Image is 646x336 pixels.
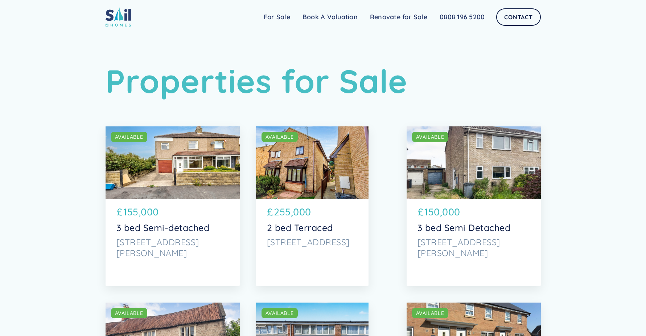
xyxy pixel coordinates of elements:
[116,205,123,219] p: £
[417,237,530,259] p: [STREET_ADDRESS][PERSON_NAME]
[267,205,273,219] p: £
[364,10,433,24] a: Renovate for Sale
[116,237,229,259] p: [STREET_ADDRESS][PERSON_NAME]
[115,133,143,141] div: AVAILABLE
[433,10,491,24] a: 0808 196 5200
[116,222,229,233] p: 3 bed Semi-detached
[424,205,460,219] p: 150,000
[407,126,541,286] a: AVAILABLE£150,0003 bed Semi Detached[STREET_ADDRESS][PERSON_NAME]
[115,309,143,317] div: AVAILABLE
[416,133,444,141] div: AVAILABLE
[106,126,240,286] a: AVAILABLE£155,0003 bed Semi-detached[STREET_ADDRESS][PERSON_NAME]
[267,237,358,248] p: [STREET_ADDRESS]
[266,133,294,141] div: AVAILABLE
[256,126,369,286] a: AVAILABLE£255,0002 bed Terraced[STREET_ADDRESS]
[416,309,444,317] div: AVAILABLE
[258,10,296,24] a: For Sale
[106,62,541,101] h1: Properties for Sale
[296,10,364,24] a: Book A Valuation
[496,8,540,26] a: Contact
[274,205,311,219] p: 255,000
[266,309,294,317] div: AVAILABLE
[267,222,358,233] p: 2 bed Terraced
[417,205,424,219] p: £
[123,205,159,219] p: 155,000
[417,222,530,233] p: 3 bed Semi Detached
[106,7,131,27] img: sail home logo colored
